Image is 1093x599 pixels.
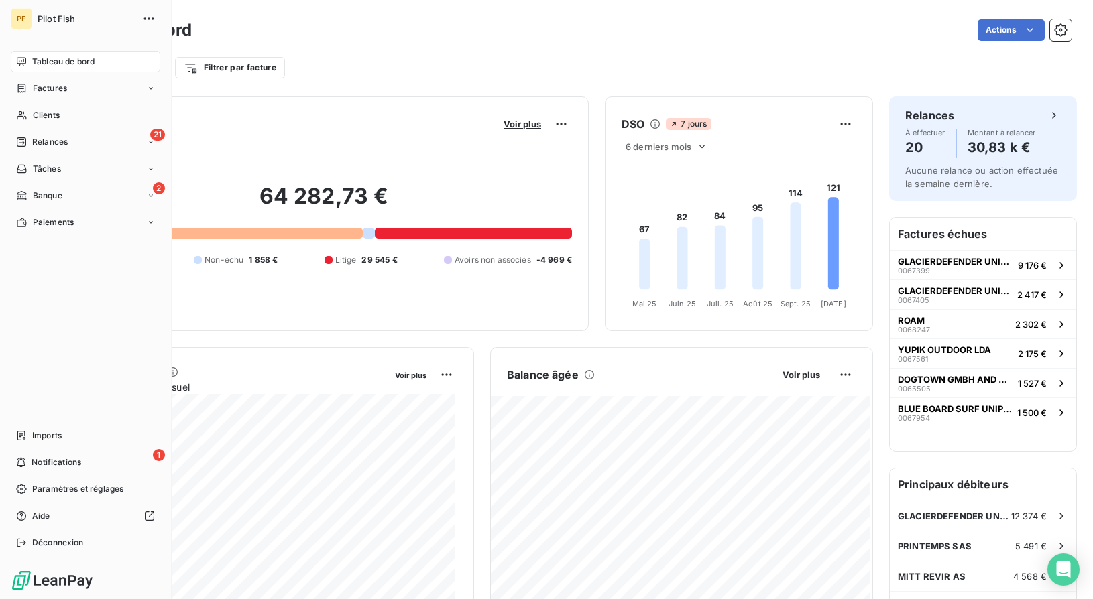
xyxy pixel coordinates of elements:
span: Montant à relancer [968,129,1036,137]
button: Filtrer par facture [175,57,285,78]
span: 4 568 € [1013,571,1047,582]
span: GLACIERDEFENDER UNIP LDA [898,511,1011,521]
span: 2 417 € [1017,289,1047,300]
span: PRINTEMPS SAS [898,541,972,551]
span: Avoirs non associés [455,254,531,266]
span: 0068247 [898,326,930,334]
div: PF [11,8,32,29]
span: 0067561 [898,355,928,363]
span: 0067954 [898,414,930,422]
span: Litige [335,254,357,266]
div: Open Intercom Messenger [1047,553,1080,586]
button: GLACIERDEFENDER UNIP LDA00674052 417 € [890,279,1076,309]
span: ROAM [898,315,925,326]
span: Tableau de bord [32,56,95,68]
span: 0067399 [898,267,930,275]
span: Non-échu [205,254,243,266]
span: 5 491 € [1015,541,1047,551]
span: 9 176 € [1018,260,1047,271]
span: 0067405 [898,296,929,304]
span: GLACIERDEFENDER UNIP LDA [898,256,1013,267]
span: 0065505 [898,385,931,393]
span: Clients [33,109,60,121]
span: 1 527 € [1018,378,1047,389]
span: DOGTOWN GMBH AND CO KG [898,374,1013,385]
span: Aucune relance ou action effectuée la semaine dernière. [905,165,1058,189]
span: Chiffre d'affaires mensuel [76,380,386,394]
tspan: Juin 25 [669,299,696,308]
span: À effectuer [905,129,945,137]
span: 21 [150,129,165,141]
tspan: Juil. 25 [707,299,734,308]
span: Tâches [33,163,61,175]
button: DOGTOWN GMBH AND CO KG00655051 527 € [890,368,1076,397]
span: 2 175 € [1018,348,1047,359]
h6: Principaux débiteurs [890,468,1076,501]
span: Voir plus [395,371,426,380]
tspan: [DATE] [821,299,846,308]
span: Paiements [33,216,74,228]
span: YUPIK OUTDOOR LDA [898,344,991,355]
tspan: Août 25 [743,299,772,308]
span: 1 [153,449,165,461]
h6: DSO [622,116,644,132]
button: Actions [978,19,1045,41]
img: Logo LeanPay [11,570,94,591]
span: Factures [33,82,67,94]
button: GLACIERDEFENDER UNIP LDA00673999 176 € [890,250,1076,279]
span: Imports [32,429,62,442]
h4: 20 [905,137,945,158]
tspan: Mai 25 [632,299,657,308]
button: Voir plus [779,369,824,381]
button: BLUE BOARD SURF UNIPESSOAL LDA00679541 500 € [890,397,1076,427]
h6: Balance âgée [507,367,579,383]
span: BLUE BOARD SURF UNIPESSOAL LDA [898,403,1012,414]
span: Aide [32,510,50,522]
span: 12 374 € [1011,511,1047,521]
span: 2 [153,182,165,194]
span: 29 545 € [361,254,397,266]
span: -4 969 € [536,254,572,266]
span: Voir plus [783,369,820,380]
span: Relances [32,136,68,148]
button: ROAM00682472 302 € [890,309,1076,338]
span: 7 jours [666,118,711,130]
tspan: Sept. 25 [781,299,811,308]
h2: 64 282,73 € [76,183,572,223]
span: 2 302 € [1015,319,1047,330]
span: MITT REVIR AS [898,571,966,582]
span: Paramètres et réglages [32,483,123,495]
h6: Factures échues [890,218,1076,250]
span: 1 858 € [249,254,278,266]
span: Banque [33,190,62,202]
span: Voir plus [504,119,541,129]
span: 1 500 € [1017,407,1047,418]
a: Aide [11,505,160,527]
button: YUPIK OUTDOOR LDA00675612 175 € [890,338,1076,368]
span: GLACIERDEFENDER UNIP LDA [898,285,1012,296]
span: Notifications [32,456,81,468]
h6: Relances [905,107,954,123]
h4: 30,83 k € [968,137,1036,158]
button: Voir plus [500,118,545,130]
span: Pilot Fish [38,13,134,24]
span: Déconnexion [32,537,84,549]
button: Voir plus [391,369,430,381]
span: 6 derniers mois [626,141,691,152]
